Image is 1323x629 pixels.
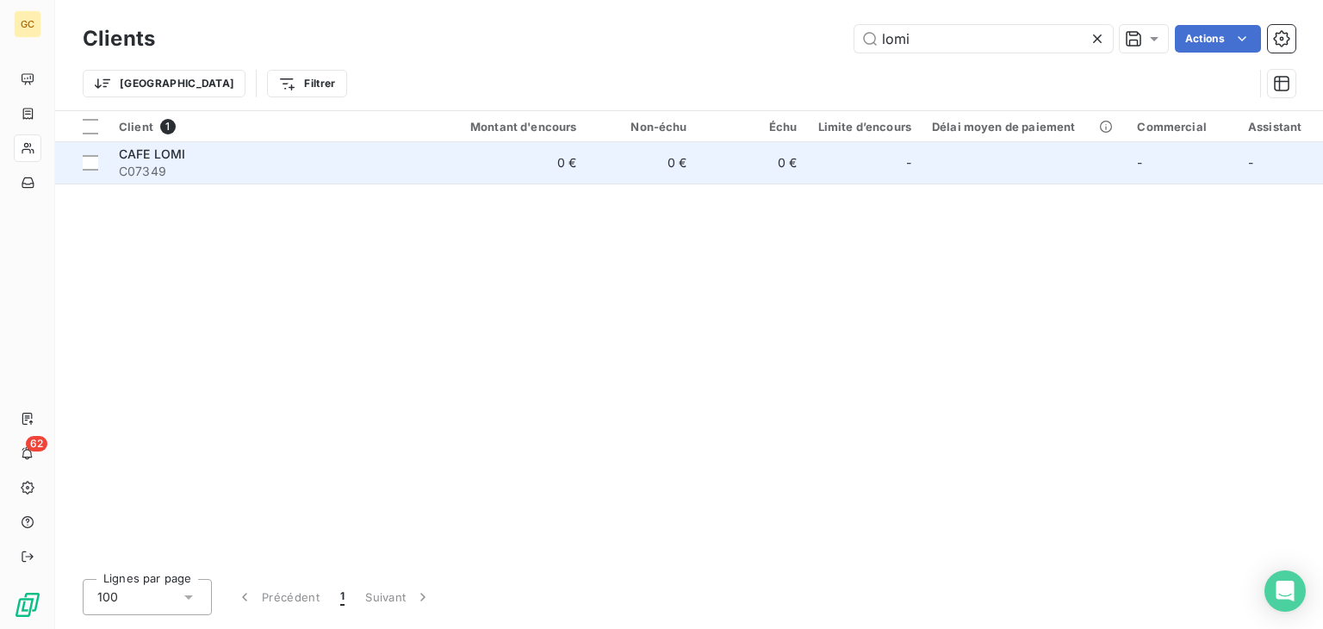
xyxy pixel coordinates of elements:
button: 1 [330,579,355,615]
div: GC [14,10,41,38]
span: 1 [160,119,176,134]
td: 0 € [698,142,808,184]
button: Suivant [355,579,442,615]
button: Filtrer [267,70,346,97]
span: 62 [26,436,47,452]
button: [GEOGRAPHIC_DATA] [83,70,245,97]
div: Limite d’encours [818,120,911,134]
div: Échu [708,120,798,134]
span: CAFE LOMI [119,146,185,161]
div: Non-échu [598,120,687,134]
input: Rechercher [854,25,1113,53]
span: - [1137,155,1142,170]
img: Logo LeanPay [14,591,41,619]
span: C07349 [119,163,429,180]
div: Commercial [1137,120,1227,134]
td: 0 € [587,142,698,184]
div: Délai moyen de paiement [932,120,1116,134]
button: Actions [1175,25,1261,53]
h3: Clients [83,23,155,54]
span: 1 [340,589,345,606]
td: 0 € [439,142,587,184]
div: Montant d'encours [450,120,577,134]
span: - [906,154,911,171]
div: Assistant [1248,120,1322,134]
button: Précédent [226,579,330,615]
span: - [1248,155,1253,170]
span: Client [119,120,153,134]
span: 100 [97,589,118,606]
div: Open Intercom Messenger [1264,570,1306,612]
